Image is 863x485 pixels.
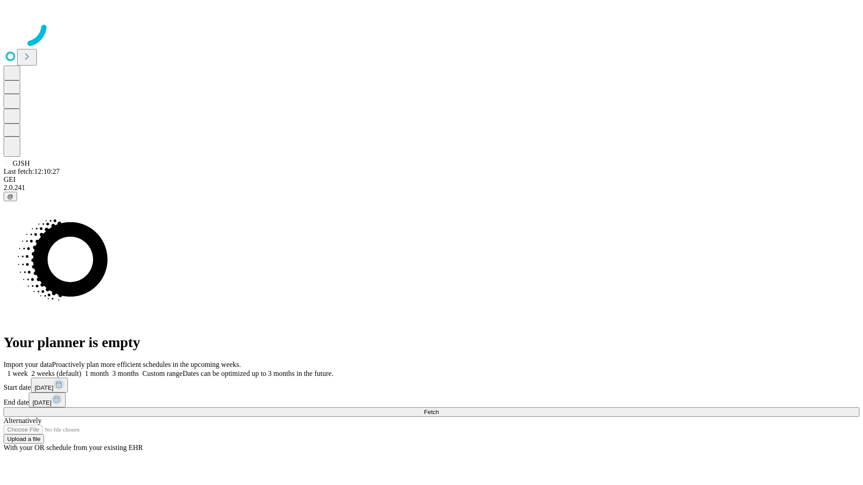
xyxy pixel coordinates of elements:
[4,378,859,392] div: Start date
[85,370,109,377] span: 1 month
[4,184,859,192] div: 2.0.241
[7,193,13,200] span: @
[35,384,53,391] span: [DATE]
[29,392,66,407] button: [DATE]
[4,444,143,451] span: With your OR schedule from your existing EHR
[4,361,52,368] span: Import your data
[4,168,60,175] span: Last fetch: 12:10:27
[31,370,81,377] span: 2 weeks (default)
[424,409,439,415] span: Fetch
[4,334,859,351] h1: Your planner is empty
[112,370,139,377] span: 3 months
[4,176,859,184] div: GEI
[142,370,182,377] span: Custom range
[4,392,859,407] div: End date
[182,370,333,377] span: Dates can be optimized up to 3 months in the future.
[31,378,68,392] button: [DATE]
[4,417,41,424] span: Alternatively
[4,434,44,444] button: Upload a file
[32,399,51,406] span: [DATE]
[4,192,17,201] button: @
[4,407,859,417] button: Fetch
[52,361,241,368] span: Proactively plan more efficient schedules in the upcoming weeks.
[13,159,30,167] span: GJSH
[7,370,28,377] span: 1 week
